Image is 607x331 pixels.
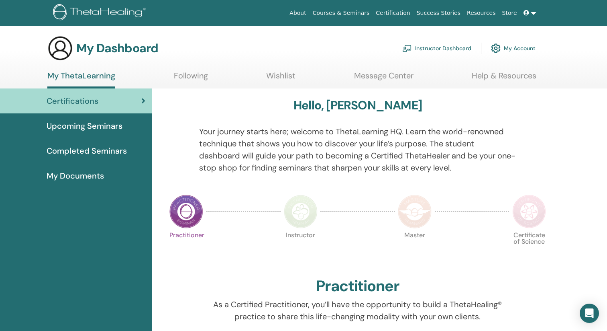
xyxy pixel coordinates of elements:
p: Instructor [284,232,318,266]
img: Master [398,195,432,228]
h3: My Dashboard [76,41,158,56]
div: Open Intercom Messenger [580,304,599,323]
span: Certifications [47,95,98,107]
a: Store [499,6,520,21]
a: About [286,6,309,21]
img: Practitioner [169,195,203,228]
img: Instructor [284,195,318,228]
span: Upcoming Seminars [47,120,122,132]
p: As a Certified Practitioner, you’ll have the opportunity to build a ThetaHealing® practice to sha... [199,298,516,323]
img: cog.svg [491,41,501,55]
a: Wishlist [266,71,295,86]
a: My Account [491,39,536,57]
h2: Practitioner [316,277,400,296]
a: Certification [373,6,413,21]
a: Courses & Seminars [310,6,373,21]
img: chalkboard-teacher.svg [402,45,412,52]
a: My ThetaLearning [47,71,115,88]
a: Following [174,71,208,86]
a: Help & Resources [472,71,536,86]
img: logo.png [53,4,149,22]
img: Certificate of Science [512,195,546,228]
h3: Hello, [PERSON_NAME] [293,98,422,113]
p: Certificate of Science [512,232,546,266]
img: generic-user-icon.jpg [47,35,73,61]
p: Master [398,232,432,266]
a: Message Center [354,71,413,86]
a: Resources [464,6,499,21]
a: Instructor Dashboard [402,39,471,57]
a: Success Stories [413,6,464,21]
p: Practitioner [169,232,203,266]
span: My Documents [47,170,104,182]
span: Completed Seminars [47,145,127,157]
p: Your journey starts here; welcome to ThetaLearning HQ. Learn the world-renowned technique that sh... [199,125,516,174]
